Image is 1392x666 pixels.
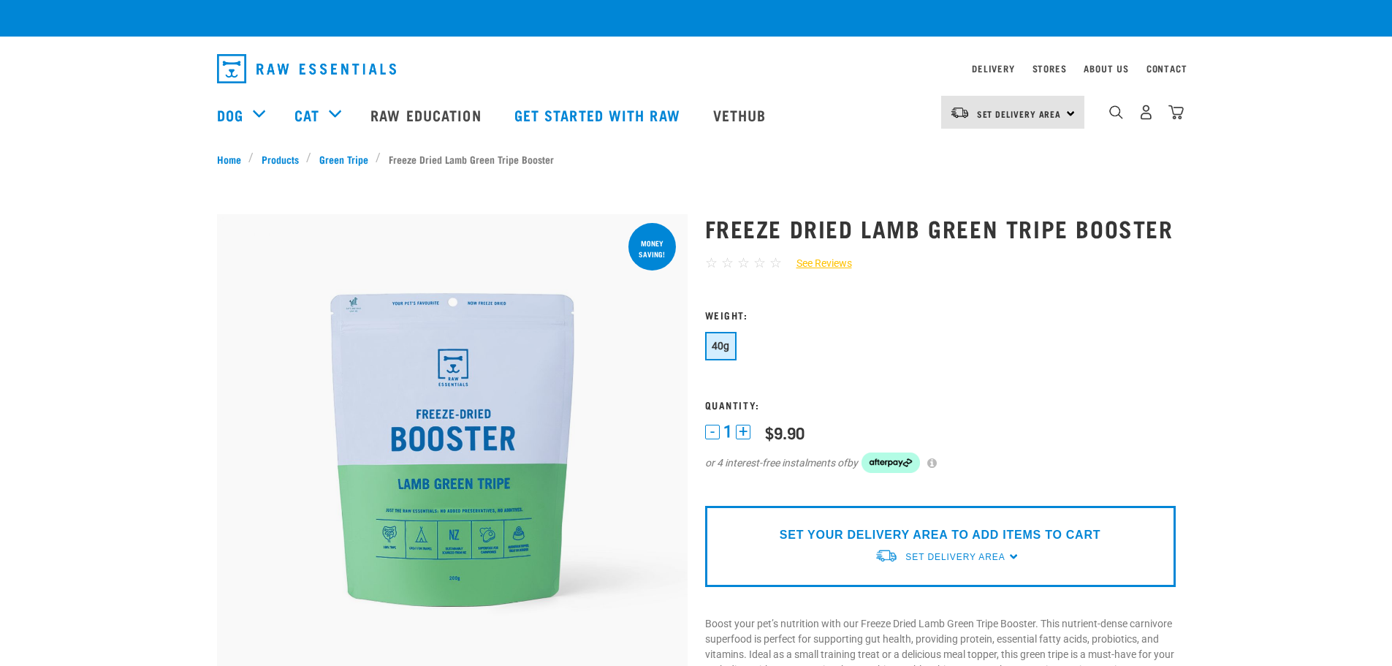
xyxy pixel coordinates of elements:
[705,399,1176,410] h3: Quantity:
[705,309,1176,320] h3: Weight:
[736,425,750,439] button: +
[205,48,1187,89] nav: dropdown navigation
[217,151,249,167] a: Home
[1109,105,1123,119] img: home-icon-1@2x.png
[217,54,396,83] img: Raw Essentials Logo
[254,151,306,167] a: Products
[737,254,750,271] span: ☆
[977,111,1062,116] span: Set Delivery Area
[217,151,1176,167] nav: breadcrumbs
[712,340,730,352] span: 40g
[769,254,782,271] span: ☆
[1032,66,1067,71] a: Stores
[1146,66,1187,71] a: Contact
[862,453,920,473] img: Afterpay
[753,254,766,271] span: ☆
[780,526,1100,544] p: SET YOUR DELIVERY AREA TO ADD ITEMS TO CART
[294,104,319,126] a: Cat
[950,106,970,119] img: van-moving.png
[699,86,785,144] a: Vethub
[782,256,852,271] a: See Reviews
[972,66,1014,71] a: Delivery
[705,332,737,360] button: 40g
[1138,105,1154,120] img: user.png
[705,254,718,271] span: ☆
[356,86,499,144] a: Raw Education
[217,104,243,126] a: Dog
[500,86,699,144] a: Get started with Raw
[705,215,1176,241] h1: Freeze Dried Lamb Green Tripe Booster
[705,425,720,439] button: -
[1084,66,1128,71] a: About Us
[905,552,1005,562] span: Set Delivery Area
[723,424,732,439] span: 1
[765,423,805,442] div: $9.90
[705,453,1176,473] div: or 4 interest-free instalments of by
[875,548,898,564] img: van-moving.png
[311,151,376,167] a: Green Tripe
[1168,105,1184,120] img: home-icon@2x.png
[721,254,734,271] span: ☆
